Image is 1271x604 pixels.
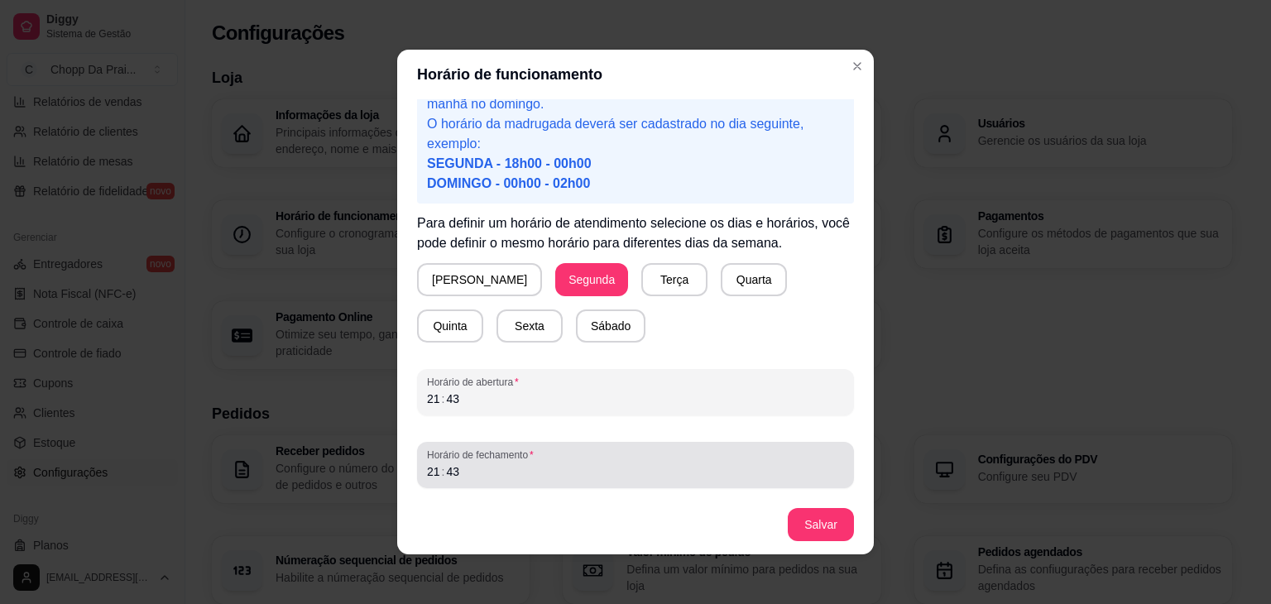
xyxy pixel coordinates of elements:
[721,263,787,296] button: Quarta
[440,391,447,407] div: :
[444,391,461,407] div: minute,
[427,114,844,194] p: O horário da madrugada deverá ser cadastrado no dia seguinte, exemplo:
[417,309,483,343] button: Quinta
[427,376,844,389] span: Horário de abertura
[425,391,442,407] div: hour,
[555,263,628,296] button: Segunda
[641,263,707,296] button: Terça
[844,53,871,79] button: Close
[496,309,563,343] button: Sexta
[440,463,447,480] div: :
[397,50,874,99] header: Horário de funcionamento
[788,508,854,541] button: Salvar
[425,463,442,480] div: hour,
[427,176,590,190] span: DOMINGO - 00h00 - 02h00
[576,309,645,343] button: Sábado
[427,448,844,462] span: Horário de fechamento
[417,213,854,253] p: Para definir um horário de atendimento selecione os dias e horários, você pode definir o mesmo ho...
[444,463,461,480] div: minute,
[427,156,592,170] span: SEGUNDA - 18h00 - 00h00
[417,263,542,296] button: [PERSON_NAME]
